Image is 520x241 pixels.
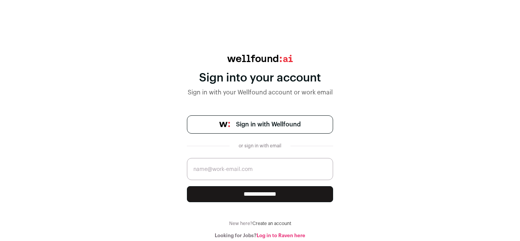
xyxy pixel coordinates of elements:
input: name@work-email.com [187,158,333,180]
img: wellfound-symbol-flush-black-fb3c872781a75f747ccb3a119075da62bfe97bd399995f84a933054e44a575c4.png [219,122,230,127]
a: Sign in with Wellfound [187,115,333,134]
img: wellfound:ai [227,55,293,62]
div: New here? [187,220,333,227]
a: Log in to Raven here [257,233,305,238]
a: Create an account [252,221,291,226]
div: Sign into your account [187,71,333,85]
span: Sign in with Wellfound [236,120,301,129]
div: Sign in with your Wellfound account or work email [187,88,333,97]
div: or sign in with email [236,143,284,149]
div: Looking for Jobs? [187,233,333,239]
